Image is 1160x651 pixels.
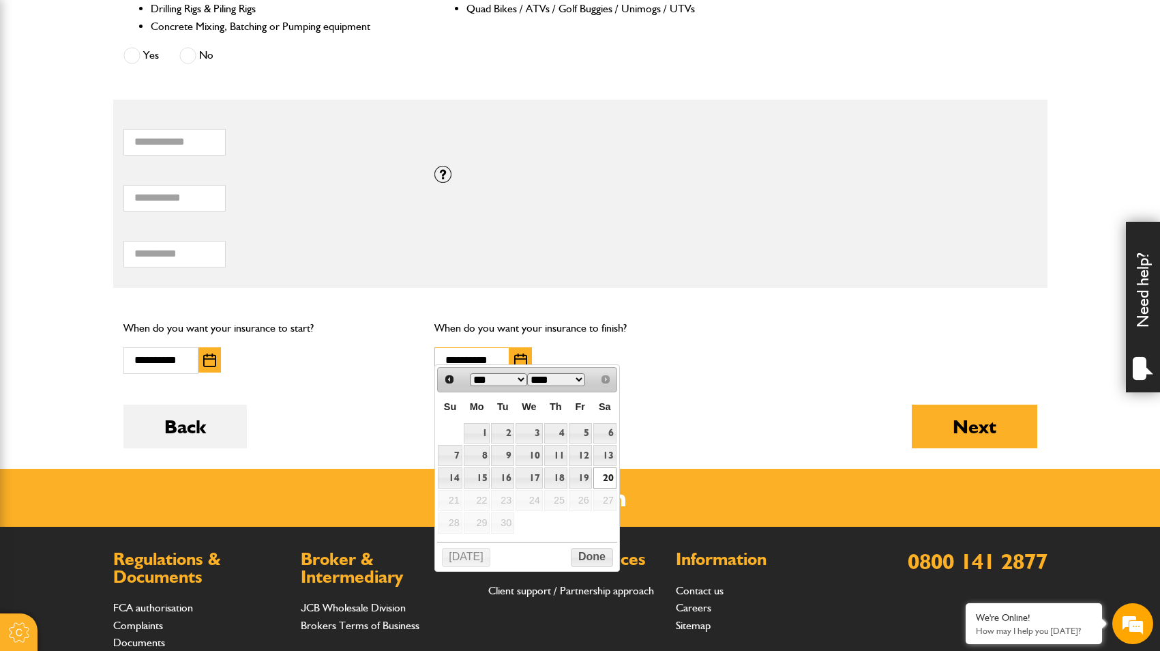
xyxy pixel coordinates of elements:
div: Minimize live chat window [224,7,256,40]
a: Documents [113,636,165,649]
a: Brokers Terms of Business [301,619,419,632]
a: 0800 141 2877 [908,548,1047,575]
p: When do you want your insurance to start? [123,319,415,337]
a: 7 [438,445,462,466]
img: Choose date [514,353,527,367]
input: Enter your last name [18,126,249,156]
a: 20 [593,467,616,489]
a: 15 [464,467,490,489]
a: Sitemap [676,619,711,632]
a: 3 [516,423,542,444]
div: We're Online! [976,612,1092,624]
a: Complaints [113,619,163,632]
span: Sunday [444,401,456,412]
a: 8 [464,445,490,466]
a: 16 [491,467,514,489]
a: 11 [544,445,567,466]
input: Enter your email address [18,167,249,197]
p: When do you want your insurance to finish? [434,319,726,337]
img: d_20077148190_company_1631870298795_20077148190 [23,76,57,95]
a: 1 [464,423,490,444]
a: 6 [593,423,616,444]
a: 10 [516,445,542,466]
label: Yes [123,47,159,64]
a: 12 [569,445,592,466]
span: Tuesday [497,401,509,412]
a: 13 [593,445,616,466]
div: Chat with us now [71,76,229,94]
a: 2 [491,423,514,444]
em: Start Chat [185,420,248,439]
a: 5 [569,423,592,444]
a: 18 [544,467,567,489]
span: Monday [470,401,484,412]
p: How may I help you today? [976,626,1092,636]
h2: Information [676,551,850,568]
span: Prev [444,374,455,385]
img: Choose date [203,353,216,367]
a: 17 [516,467,542,489]
a: 19 [569,467,592,489]
li: Concrete Mixing, Batching or Pumping equipment [151,18,409,35]
label: No [179,47,213,64]
a: 14 [438,467,462,489]
span: Wednesday [522,401,536,412]
a: 9 [491,445,514,466]
h2: Regulations & Documents [113,551,287,585]
span: Saturday [599,401,611,412]
a: Careers [676,601,711,614]
span: Friday [576,401,585,412]
textarea: Type your message and hit 'Enter' [18,247,249,409]
div: Need help? [1126,222,1160,392]
a: Contact us [676,584,724,597]
button: Done [571,548,612,567]
span: Thursday [550,401,562,412]
button: [DATE] [442,548,491,567]
a: Prev [439,369,459,389]
button: Back [123,405,247,448]
h2: Broker & Intermediary [301,551,475,585]
button: Next [912,405,1037,448]
a: JCB Wholesale Division [301,601,406,614]
a: 4 [544,423,567,444]
a: FCA authorisation [113,601,193,614]
input: Enter your phone number [18,207,249,237]
a: Client support / Partnership approach [488,584,654,597]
